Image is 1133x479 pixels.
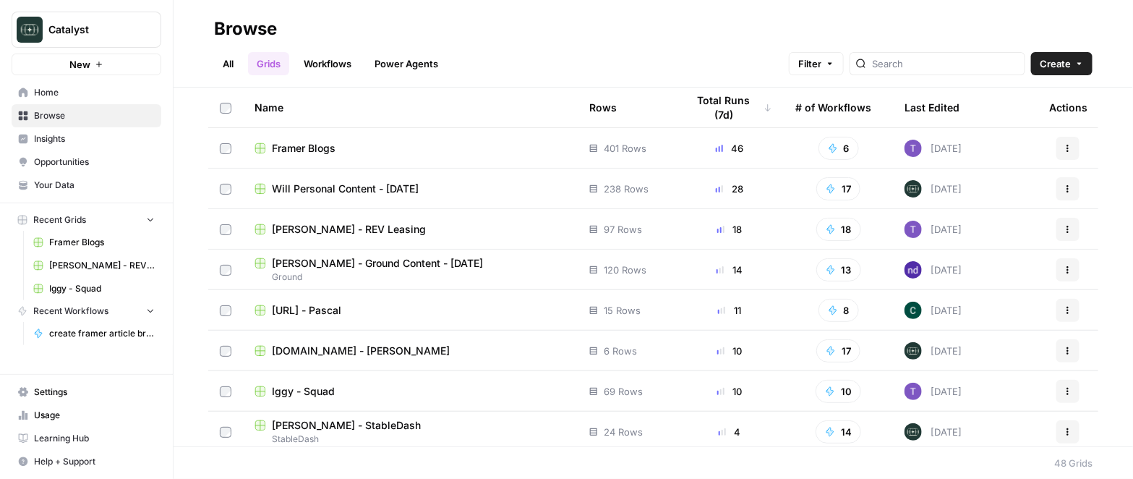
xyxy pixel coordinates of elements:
[214,52,242,75] a: All
[1049,88,1087,127] div: Actions
[27,254,161,277] a: [PERSON_NAME] - REV Leasing
[34,455,155,468] span: Help + Support
[604,384,643,399] span: 69 Rows
[12,174,161,197] a: Your Data
[272,222,426,237] span: [PERSON_NAME] - REV Leasing
[255,222,566,237] a: [PERSON_NAME] - REV Leasing
[255,271,566,284] span: Ground
[27,231,161,254] a: Framer Blogs
[816,177,860,200] button: 17
[687,222,772,237] div: 18
[12,81,161,104] a: Home
[905,180,922,198] img: lkqc6w5wqsmhugm7jkiokl0d6w4g
[687,344,772,358] div: 10
[604,222,642,237] span: 97 Rows
[34,156,155,169] span: Opportunities
[27,322,161,345] a: create framer article briefs
[687,141,772,156] div: 46
[272,303,341,318] span: [URL] - Pascal
[818,299,859,322] button: 8
[12,404,161,427] a: Usage
[366,52,447,75] a: Power Agents
[34,132,155,145] span: Insights
[255,433,566,446] span: StableDash
[604,425,643,439] span: 24 Rows
[33,213,86,226] span: Recent Grids
[34,386,155,399] span: Settings
[248,52,289,75] a: Grids
[905,221,962,238] div: [DATE]
[12,381,161,404] a: Settings
[12,151,161,174] a: Opportunities
[12,104,161,127] a: Browse
[12,450,161,473] button: Help + Support
[272,141,335,156] span: Framer Blogs
[604,344,637,358] span: 6 Rows
[604,263,646,277] span: 120 Rows
[34,86,155,99] span: Home
[255,303,566,318] a: [URL] - Pascal
[905,423,962,441] div: [DATE]
[687,182,772,196] div: 28
[905,140,922,157] img: ex32mrsgkw1oi4mifrgxl66u5qsf
[905,302,962,319] div: [DATE]
[34,409,155,422] span: Usage
[255,182,566,196] a: Will Personal Content - [DATE]
[905,342,922,360] img: lkqc6w5wqsmhugm7jkiokl0d6w4g
[1040,56,1071,71] span: Create
[27,277,161,300] a: Iggy - Squad
[255,141,566,156] a: Framer Blogs
[818,137,859,160] button: 6
[12,209,161,231] button: Recent Grids
[49,282,155,295] span: Iggy - Squad
[687,263,772,277] div: 14
[214,17,277,41] div: Browse
[816,380,861,403] button: 10
[1054,456,1093,470] div: 48 Grids
[255,344,566,358] a: [DOMAIN_NAME] - [PERSON_NAME]
[1031,52,1093,75] button: Create
[34,432,155,445] span: Learning Hub
[816,420,861,444] button: 14
[687,425,772,439] div: 4
[12,127,161,151] a: Insights
[687,303,772,318] div: 11
[272,418,421,433] span: [PERSON_NAME] - StableDash
[905,261,922,279] img: ttrxfbqk9xdopxeigogset0f2404
[604,303,641,318] span: 15 Rows
[49,236,155,249] span: Framer Blogs
[789,52,844,75] button: Filter
[687,88,772,127] div: Total Runs (7d)
[905,302,922,319] img: c32z811ot6kb8v28qdwtb037qlee
[272,344,450,358] span: [DOMAIN_NAME] - [PERSON_NAME]
[255,384,566,399] a: Iggy - Squad
[905,261,962,279] div: [DATE]
[69,57,90,72] span: New
[589,88,617,127] div: Rows
[905,383,962,400] div: [DATE]
[48,22,136,37] span: Catalyst
[12,427,161,450] a: Learning Hub
[905,88,959,127] div: Last Edited
[872,56,1019,71] input: Search
[905,423,922,441] img: lkqc6w5wqsmhugm7jkiokl0d6w4g
[795,88,871,127] div: # of Workflows
[34,179,155,192] span: Your Data
[33,305,108,318] span: Recent Workflows
[905,342,962,360] div: [DATE]
[12,300,161,322] button: Recent Workflows
[905,140,962,157] div: [DATE]
[255,88,566,127] div: Name
[816,258,861,281] button: 13
[272,384,335,399] span: Iggy - Squad
[49,327,155,340] span: create framer article briefs
[295,52,360,75] a: Workflows
[12,12,161,48] button: Workspace: Catalyst
[255,418,566,446] a: [PERSON_NAME] - StableDashStableDash
[905,221,922,238] img: ex32mrsgkw1oi4mifrgxl66u5qsf
[604,182,649,196] span: 238 Rows
[816,218,861,241] button: 18
[798,56,821,71] span: Filter
[12,54,161,75] button: New
[49,259,155,272] span: [PERSON_NAME] - REV Leasing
